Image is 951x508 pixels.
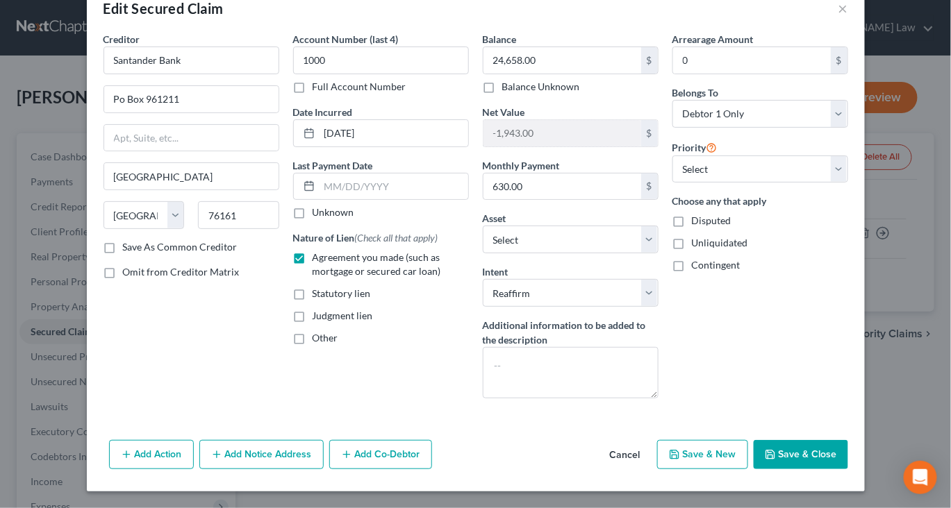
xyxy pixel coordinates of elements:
[599,441,652,469] button: Cancel
[831,47,847,74] div: $
[320,173,468,200] input: MM/DD/YYYY
[672,194,848,208] label: Choose any that apply
[313,332,338,344] span: Other
[692,237,748,248] span: Unliquidated
[198,201,279,229] input: Enter zip...
[109,440,194,469] button: Add Action
[483,318,659,347] label: Additional information to be added to the description
[313,310,373,321] span: Judgment lien
[692,214,731,226] span: Disputed
[104,125,279,151] input: Apt, Suite, etc...
[104,46,279,74] input: Search creditor by name...
[483,264,508,279] label: Intent
[313,251,441,277] span: Agreement you made (such as mortgage or secured car loan)
[692,259,741,271] span: Contingent
[104,86,279,112] input: Enter address...
[483,47,641,74] input: 0.00
[754,440,848,469] button: Save & Close
[320,120,468,146] input: MM/DD/YYYY
[293,46,469,74] input: XXXX
[483,120,641,146] input: 0.00
[199,440,324,469] button: Add Notice Address
[673,47,831,74] input: 0.00
[904,461,937,494] div: Open Intercom Messenger
[355,232,438,244] span: (Check all that apply)
[483,212,506,224] span: Asset
[483,105,525,119] label: Net Value
[123,266,240,278] span: Omit from Creditor Matrix
[672,139,718,155] label: Priority
[641,173,658,200] div: $
[313,287,371,299] span: Statutory lien
[293,158,373,173] label: Last Payment Date
[641,120,658,146] div: $
[293,32,399,46] label: Account Number (last 4)
[293,230,438,245] label: Nature of Lien
[657,440,748,469] button: Save & New
[483,173,641,200] input: 0.00
[104,33,140,45] span: Creditor
[641,47,658,74] div: $
[293,105,353,119] label: Date Incurred
[483,158,560,173] label: Monthly Payment
[329,440,432,469] button: Add Co-Debtor
[672,32,754,46] label: Arrearage Amount
[313,205,354,219] label: Unknown
[313,80,406,94] label: Full Account Number
[104,163,279,189] input: Enter city...
[483,32,517,46] label: Balance
[672,87,719,99] span: Belongs To
[502,80,580,94] label: Balance Unknown
[123,240,238,254] label: Save As Common Creditor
